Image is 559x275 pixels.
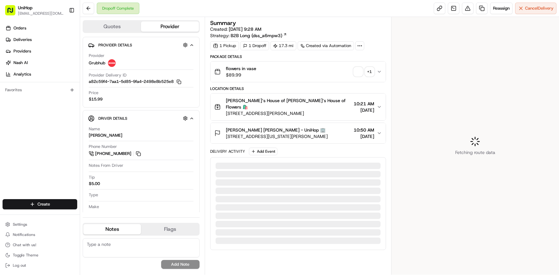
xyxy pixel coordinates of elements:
button: Toggle Theme [3,251,77,260]
span: Toggle Theme [13,253,38,258]
span: Provider [89,53,104,59]
span: $15.99 [89,96,103,102]
span: Phone Number [89,144,117,150]
span: flowers in vase [226,65,256,72]
button: Chat with us! [3,240,77,249]
button: Provider Details [88,40,194,50]
div: Favorites [3,85,77,95]
span: Deliveries [13,37,32,43]
div: Location Details [210,86,386,91]
button: [PERSON_NAME]‘s House of [PERSON_NAME]‘s House of Flowers 🛍️[STREET_ADDRESS][PERSON_NAME]10:21 AM... [210,93,386,120]
span: [STREET_ADDRESS][PERSON_NAME] [226,110,351,117]
h3: Summary [210,20,236,26]
span: 10:21 AM [354,101,374,107]
span: [PERSON_NAME] [PERSON_NAME] - UniHop 🏢 [226,127,325,133]
div: [PERSON_NAME] [89,133,122,138]
span: Type [89,192,98,198]
span: [DATE] 9:28 AM [229,26,261,32]
span: [STREET_ADDRESS][US_STATE][PERSON_NAME] [226,133,328,140]
span: Grubhub [89,60,105,66]
button: Add Event [249,148,277,155]
button: Notes [83,224,141,234]
span: [PERSON_NAME]‘s House of [PERSON_NAME]‘s House of Flowers 🛍️ [226,97,351,110]
span: Tip [89,174,95,180]
button: Notifications [3,230,77,239]
div: $5.00 [89,181,100,187]
span: B2B Long (dss_a6mpw3) [231,32,282,39]
span: Driver Details [98,116,127,121]
span: Create [37,201,50,207]
span: Cancel Delivery [525,5,554,11]
span: Chat with us! [13,242,36,247]
a: Nash AI [3,58,80,68]
button: UniHop [18,4,32,11]
span: Orders [13,25,26,31]
span: Providers [13,48,31,54]
button: CancelDelivery [515,3,556,14]
button: [EMAIL_ADDRESS][DOMAIN_NAME] [18,11,64,16]
span: Settings [13,222,27,227]
button: Reassign [490,3,513,14]
a: Created via Automation [298,41,354,50]
span: Price [89,90,98,96]
span: Reassign [493,5,510,11]
div: Delivery Activity [210,149,245,154]
span: Name [89,126,100,132]
div: Package Details [210,54,386,59]
span: Provider Delivery ID [89,72,127,78]
span: Notifications [13,232,35,237]
button: a82c59f4-7aa1-5d85-9fa4-2498e8b525e8 [89,79,181,85]
button: [PERSON_NAME] [PERSON_NAME] - UniHop 🏢[STREET_ADDRESS][US_STATE][PERSON_NAME]10:50 AM[DATE] [210,123,386,143]
a: Orders [3,23,80,33]
span: Notes From Driver [89,163,123,168]
span: Analytics [13,71,31,77]
button: UniHop[EMAIL_ADDRESS][DOMAIN_NAME] [3,3,66,18]
button: Provider [141,21,199,32]
button: Driver Details [88,113,194,124]
div: 1 Pickup [210,41,239,50]
img: 5e692f75ce7d37001a5d71f1 [108,59,116,67]
button: +1 [354,67,374,76]
div: 17.3 mi [270,41,296,50]
button: Create [3,199,77,209]
span: Fetching route data [455,149,495,156]
span: Created: [210,26,261,32]
a: [PHONE_NUMBER] [89,150,142,157]
button: Flags [141,224,199,234]
span: [DATE] [354,133,374,140]
button: Log out [3,261,77,270]
span: Provider Details [98,43,132,48]
div: + 1 [365,67,374,76]
span: [PHONE_NUMBER] [95,151,131,157]
span: Log out [13,263,26,268]
div: Strategy: [210,32,287,39]
span: [DATE] [354,107,374,113]
a: Providers [3,46,80,56]
span: Nash AI [13,60,28,66]
a: Deliveries [3,35,80,45]
div: 1 Dropoff [240,41,269,50]
span: Make [89,204,99,210]
a: Analytics [3,69,80,79]
a: B2B Long (dss_a6mpw3) [231,32,287,39]
span: $89.99 [226,72,256,78]
button: flowers in vase$89.99+1 [210,61,386,82]
button: Settings [3,220,77,229]
span: 10:50 AM [354,127,374,133]
button: Quotes [83,21,141,32]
